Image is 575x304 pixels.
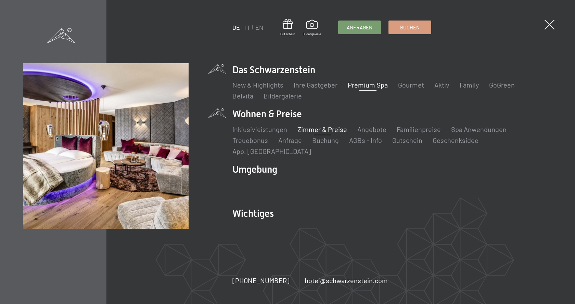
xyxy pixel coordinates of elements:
[460,81,479,89] a: Family
[280,19,295,36] a: Gutschein
[232,276,290,285] a: [PHONE_NUMBER]
[303,20,321,36] a: Bildergalerie
[397,125,441,133] a: Familienpreise
[232,81,283,89] a: New & Highlights
[389,21,431,34] a: Buchen
[433,136,478,144] a: Geschenksidee
[392,136,422,144] a: Gutschein
[434,81,449,89] a: Aktiv
[348,81,388,89] a: Premium Spa
[245,24,250,31] a: IT
[338,21,381,34] a: Anfragen
[232,147,311,155] a: App. [GEOGRAPHIC_DATA]
[278,136,302,144] a: Anfrage
[347,24,372,31] span: Anfragen
[255,24,263,31] a: EN
[303,31,321,36] span: Bildergalerie
[398,81,424,89] a: Gourmet
[349,136,382,144] a: AGBs - Info
[489,81,515,89] a: GoGreen
[232,92,253,100] a: Belvita
[400,24,420,31] span: Buchen
[451,125,507,133] a: Spa Anwendungen
[232,24,240,31] a: DE
[312,136,339,144] a: Buchung
[264,92,302,100] a: Bildergalerie
[297,125,347,133] a: Zimmer & Preise
[357,125,386,133] a: Angebote
[305,276,388,285] a: hotel@schwarzenstein.com
[232,125,287,133] a: Inklusivleistungen
[280,31,295,36] span: Gutschein
[294,81,337,89] a: Ihre Gastgeber
[232,136,268,144] a: Treuebonus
